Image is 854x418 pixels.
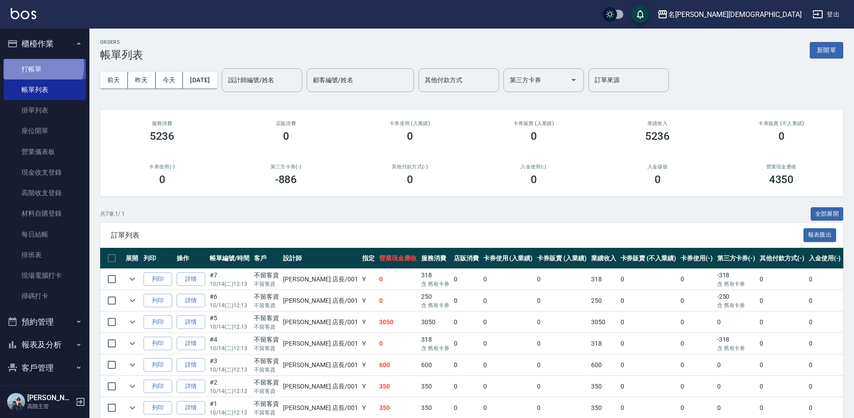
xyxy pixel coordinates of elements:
a: 現金收支登錄 [4,162,86,183]
td: 0 [535,269,589,290]
td: 0 [618,269,678,290]
a: 詳情 [177,272,205,286]
th: 店販消費 [452,248,481,269]
td: 0 [481,333,535,354]
td: 0 [481,290,535,311]
p: 不留客資 [254,387,279,395]
p: 10/14 (二) 12:13 [210,344,249,352]
td: 0 [452,312,481,333]
img: Person [7,393,25,411]
a: 帳單列表 [4,79,86,100]
td: 0 [535,290,589,311]
button: Open [567,73,581,87]
p: 含 舊有卡券 [717,301,756,309]
p: 含 舊有卡券 [421,280,449,288]
div: 不留客資 [254,378,279,387]
p: 共 7 筆, 1 / 1 [100,210,125,218]
button: 新開單 [810,42,843,59]
button: 報表匯出 [803,228,837,242]
td: [PERSON_NAME] 店長 /001 [281,269,360,290]
button: 名[PERSON_NAME][DEMOGRAPHIC_DATA] [654,5,805,24]
p: 含 舊有卡券 [421,344,449,352]
td: 0 [807,290,843,311]
td: -250 [715,290,758,311]
a: 每日結帳 [4,224,86,245]
td: 0 [807,269,843,290]
button: expand row [126,272,139,286]
th: 帳單編號/時間 [207,248,252,269]
button: 報表及分析 [4,333,86,356]
h2: 卡券使用 (入業績) [359,121,461,126]
button: 列印 [144,272,172,286]
p: 10/14 (二) 12:12 [210,409,249,417]
td: 0 [807,333,843,354]
th: 營業現金應收 [377,248,419,269]
td: #7 [207,269,252,290]
div: 不留客資 [254,271,279,280]
td: 0 [377,269,419,290]
td: 0 [618,290,678,311]
p: 不留客資 [254,366,279,374]
h3: 0 [531,173,537,186]
td: 600 [419,355,452,376]
button: 列印 [144,380,172,393]
td: 0 [678,269,715,290]
a: 詳情 [177,337,205,351]
th: 卡券販賣 (不入業績) [618,248,678,269]
h3: 0 [283,130,289,142]
p: 10/14 (二) 12:13 [210,280,249,288]
button: expand row [126,315,139,329]
td: 0 [535,376,589,397]
h2: ORDERS [100,39,143,45]
td: 318 [589,333,618,354]
td: 0 [807,312,843,333]
td: 0 [757,312,807,333]
td: [PERSON_NAME] 店長 /001 [281,312,360,333]
p: 高階主管 [27,402,73,410]
td: 0 [678,333,715,354]
a: 詳情 [177,380,205,393]
button: [DATE] [183,72,217,88]
img: Logo [11,8,36,19]
td: 600 [377,355,419,376]
td: 0 [452,290,481,311]
a: 座位開單 [4,121,86,141]
h3: 0 [531,130,537,142]
td: [PERSON_NAME] 店長 /001 [281,333,360,354]
button: 前天 [100,72,128,88]
div: 不留客資 [254,292,279,301]
td: 0 [452,376,481,397]
h3: 0 [655,173,661,186]
td: Y [360,333,377,354]
div: 不留客資 [254,356,279,366]
th: 展開 [123,248,141,269]
td: Y [360,290,377,311]
span: 訂單列表 [111,231,803,240]
td: 0 [757,376,807,397]
td: 0 [535,312,589,333]
button: save [631,5,649,23]
p: 含 舊有卡券 [421,301,449,309]
a: 詳情 [177,294,205,308]
td: 0 [715,355,758,376]
th: 卡券使用 (入業績) [481,248,535,269]
a: 詳情 [177,358,205,372]
td: 350 [589,376,618,397]
h2: 入金使用(-) [482,164,585,170]
td: 0 [452,355,481,376]
button: 全部展開 [811,207,844,221]
div: 不留客資 [254,335,279,344]
td: 0 [618,355,678,376]
td: [PERSON_NAME] 店長 /001 [281,355,360,376]
a: 新開單 [810,46,843,54]
td: 3050 [419,312,452,333]
button: expand row [126,358,139,372]
td: 0 [807,355,843,376]
a: 材料自購登錄 [4,203,86,224]
a: 掛單列表 [4,100,86,121]
td: 318 [419,269,452,290]
p: 含 舊有卡券 [717,344,756,352]
h2: 卡券販賣 (入業績) [482,121,585,126]
h3: 0 [778,130,785,142]
p: 10/14 (二) 12:13 [210,301,249,309]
